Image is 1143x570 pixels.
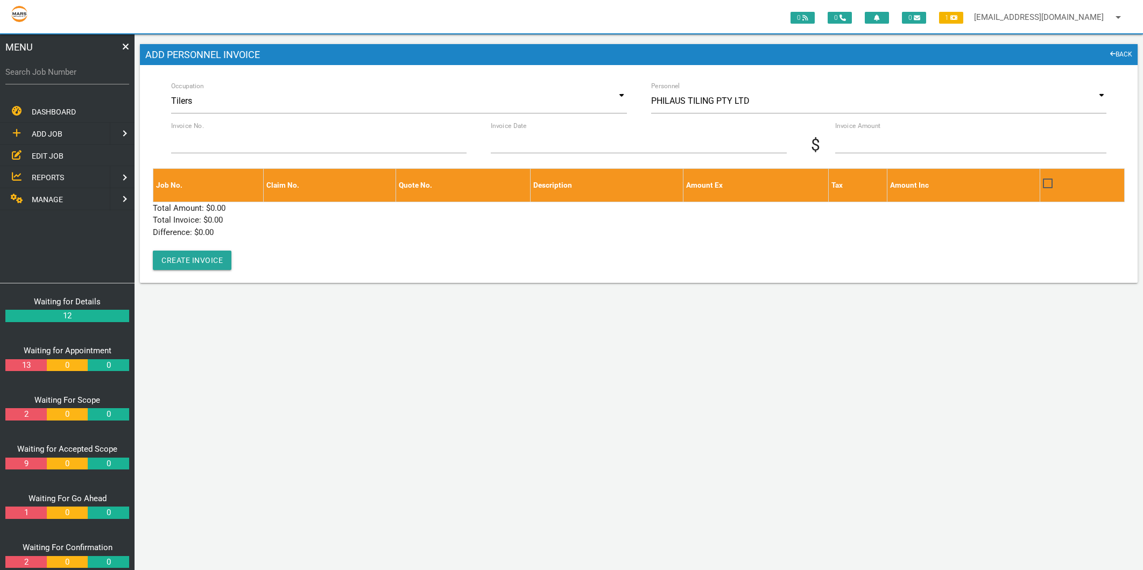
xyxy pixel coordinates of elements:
[153,169,264,202] th: Job No.
[1110,49,1133,60] a: BACK
[140,44,1138,66] h1: Add Personnel Invoice
[530,169,683,202] th: Description
[264,169,396,202] th: Claim No.
[88,458,129,470] a: 0
[32,173,64,182] span: REPORTS
[683,169,828,202] th: Amount Ex
[887,169,1040,202] th: Amount Inc
[153,226,1125,239] p: Difference: $
[210,203,225,213] span: 0.00
[5,408,46,421] a: 2
[171,81,204,91] label: Occupation
[153,251,231,270] button: Create Invoice
[88,359,129,372] a: 0
[902,12,926,24] span: 0
[34,395,100,405] a: Waiting For Scope
[208,215,223,225] span: 0.00
[88,556,129,568] a: 0
[47,359,88,372] a: 0
[171,121,204,131] label: Invoice No.
[828,12,852,24] span: 0
[939,12,963,24] span: 1
[47,507,88,519] a: 0
[835,121,1053,131] label: Invoice Amount
[199,227,214,237] span: 0.00
[11,5,28,23] img: s3file
[5,310,129,322] a: 12
[32,151,63,160] span: EDIT JOB
[47,556,88,568] a: 0
[23,543,112,552] a: Waiting For Confirmation
[491,121,526,131] label: Invoice Date
[153,214,1125,226] p: Total Invoice: $
[47,458,88,470] a: 0
[29,494,107,503] a: Waiting For Go Ahead
[5,40,33,54] span: MENU
[5,507,46,519] a: 1
[88,408,129,421] a: 0
[153,202,1125,215] p: Total Amount: $
[396,169,531,202] th: Quote No.
[651,81,680,91] label: Personnel
[32,130,62,138] span: ADD JOB
[5,458,46,470] a: 9
[5,66,129,79] label: Search Job Number
[828,169,887,202] th: Tax
[5,556,46,568] a: 2
[17,444,117,454] a: Waiting for Accepted Scope
[47,408,88,421] a: 0
[791,12,815,24] span: 0
[88,507,129,519] a: 0
[24,346,111,355] a: Waiting for Appointment
[811,133,835,157] span: $
[32,195,63,204] span: MANAGE
[32,108,76,116] span: DASHBOARD
[5,359,46,372] a: 13
[34,297,101,307] a: Waiting for Details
